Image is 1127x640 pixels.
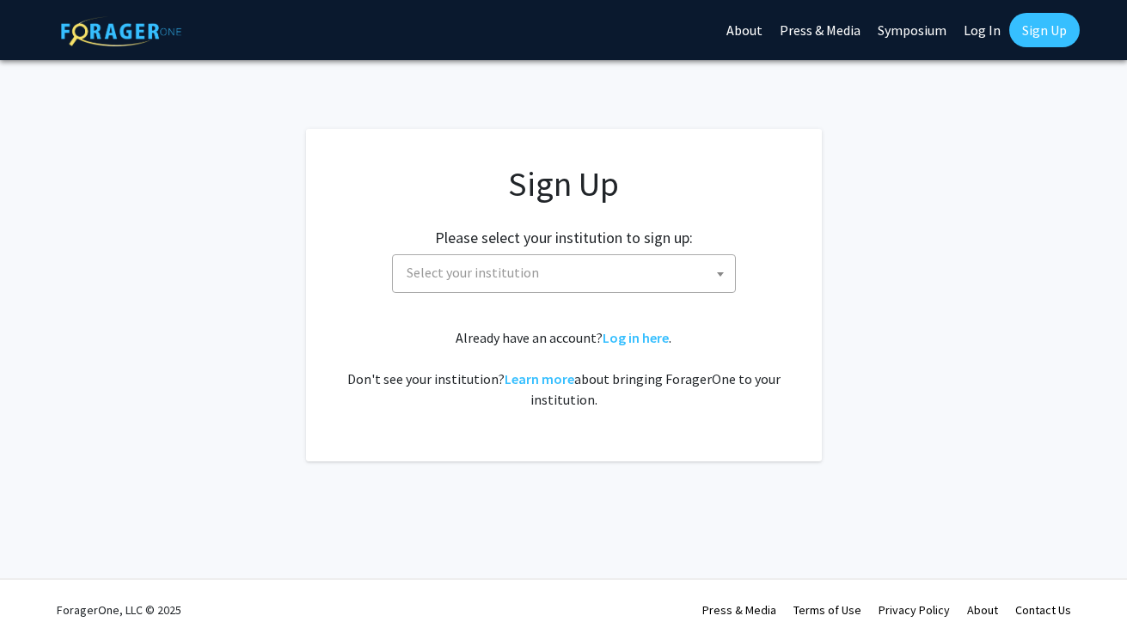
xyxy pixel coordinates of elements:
[879,602,950,618] a: Privacy Policy
[340,163,787,204] h1: Sign Up
[392,254,736,293] span: Select your institution
[702,602,776,618] a: Press & Media
[435,229,693,247] h2: Please select your institution to sign up:
[603,329,669,346] a: Log in here
[407,264,539,281] span: Select your institution
[505,370,574,387] a: Learn more about bringing ForagerOne to your institution
[61,16,181,46] img: ForagerOne Logo
[57,580,181,640] div: ForagerOne, LLC © 2025
[1009,13,1080,47] a: Sign Up
[967,602,998,618] a: About
[400,255,735,290] span: Select your institution
[340,327,787,410] div: Already have an account? . Don't see your institution? about bringing ForagerOne to your institut...
[793,602,861,618] a: Terms of Use
[1015,602,1071,618] a: Contact Us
